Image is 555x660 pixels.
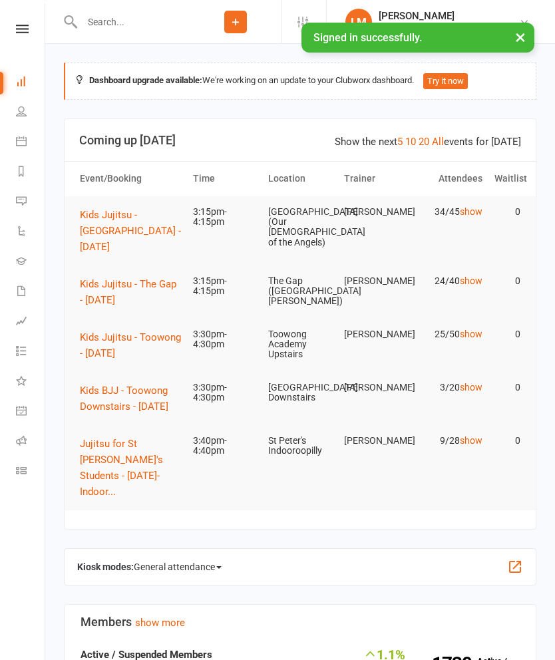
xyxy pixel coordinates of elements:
[338,265,413,297] td: [PERSON_NAME]
[16,68,46,98] a: Dashboard
[80,278,176,306] span: Kids Jujitsu - The Gap - [DATE]
[413,319,488,350] td: 25/50
[80,209,181,253] span: Kids Jujitsu - [GEOGRAPHIC_DATA] - [DATE]
[338,162,413,196] th: Trainer
[187,265,262,307] td: 3:15pm-4:15pm
[187,319,262,361] td: 3:30pm-4:30pm
[80,207,185,255] button: Kids Jujitsu - [GEOGRAPHIC_DATA] - [DATE]
[335,134,521,150] div: Show the next events for [DATE]
[187,425,262,467] td: 3:40pm-4:40pm
[80,276,181,308] button: Kids Jujitsu - The Gap - [DATE]
[80,385,168,412] span: Kids BJJ - Toowong Downstairs - [DATE]
[313,31,422,44] span: Signed in successfully.
[460,435,482,446] a: show
[488,196,526,228] td: 0
[460,329,482,339] a: show
[262,196,337,259] td: [GEOGRAPHIC_DATA] (Our [DEMOGRAPHIC_DATA] of the Angels)
[80,331,181,359] span: Kids Jujitsu - Toowong - [DATE]
[262,425,337,467] td: St Peter's Indooroopilly
[488,372,526,403] td: 0
[338,425,413,456] td: [PERSON_NAME]
[338,196,413,228] td: [PERSON_NAME]
[80,383,181,414] button: Kids BJJ - Toowong Downstairs - [DATE]
[187,162,262,196] th: Time
[81,615,520,629] h3: Members
[187,196,262,238] td: 3:15pm-4:15pm
[488,425,526,456] td: 0
[345,9,372,35] div: LM
[262,319,337,371] td: Toowong Academy Upstairs
[432,136,444,148] a: All
[397,136,403,148] a: 5
[413,162,488,196] th: Attendees
[187,372,262,414] td: 3:30pm-4:30pm
[16,367,46,397] a: What's New
[74,162,187,196] th: Event/Booking
[78,13,190,31] input: Search...
[89,75,202,85] strong: Dashboard upgrade available:
[77,562,134,572] strong: Kiosk modes:
[134,556,222,577] span: General attendance
[338,319,413,350] td: [PERSON_NAME]
[262,372,337,414] td: [GEOGRAPHIC_DATA] Downstairs
[488,265,526,297] td: 0
[79,134,521,147] h3: Coming up [DATE]
[460,275,482,286] a: show
[419,136,429,148] a: 20
[80,438,163,498] span: Jujitsu for St [PERSON_NAME]'s Students - [DATE]- Indoor...
[423,73,468,89] button: Try it now
[16,98,46,128] a: People
[16,397,46,427] a: General attendance kiosk mode
[413,425,488,456] td: 9/28
[488,162,526,196] th: Waitlist
[135,617,185,629] a: show more
[16,307,46,337] a: Assessments
[262,162,337,196] th: Location
[80,436,181,500] button: Jujitsu for St [PERSON_NAME]'s Students - [DATE]- Indoor...
[405,136,416,148] a: 10
[16,457,46,487] a: Class kiosk mode
[413,265,488,297] td: 24/40
[379,22,519,34] div: Martial Arts [GEOGRAPHIC_DATA]
[64,63,536,100] div: We're working on an update to your Clubworx dashboard.
[338,372,413,403] td: [PERSON_NAME]
[16,128,46,158] a: Calendar
[379,10,519,22] div: [PERSON_NAME]
[16,158,46,188] a: Reports
[488,319,526,350] td: 0
[460,382,482,393] a: show
[460,206,482,217] a: show
[262,265,337,317] td: The Gap ([GEOGRAPHIC_DATA][PERSON_NAME])
[413,196,488,228] td: 34/45
[16,427,46,457] a: Roll call kiosk mode
[508,23,532,51] button: ×
[80,329,181,361] button: Kids Jujitsu - Toowong - [DATE]
[413,372,488,403] td: 3/20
